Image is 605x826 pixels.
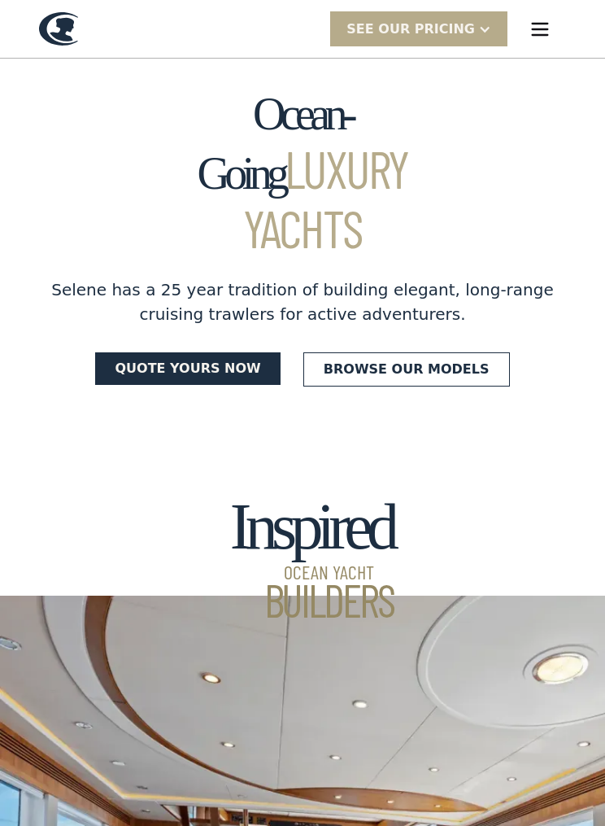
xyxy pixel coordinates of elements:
[42,278,563,326] div: Selene has a 25 year tradition of building elegant, long-range cruising trawlers for active adven...
[243,137,408,259] span: Luxury Yachts
[330,11,507,46] div: SEE Our Pricing
[95,352,280,385] a: Quote yours now
[212,491,394,618] h2: Inspired
[303,352,510,387] a: Browse our models
[172,90,433,258] h1: Ocean-Going
[212,562,394,582] span: Ocean Yacht
[514,3,566,55] div: menu
[346,20,475,39] div: SEE Our Pricing
[212,582,394,618] span: Builders
[39,12,78,46] a: home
